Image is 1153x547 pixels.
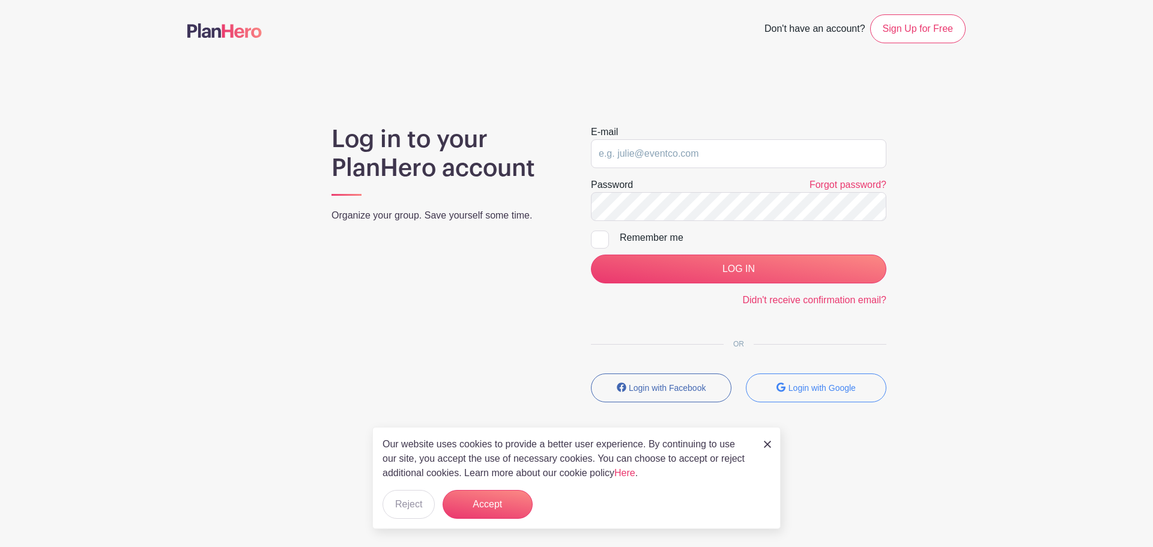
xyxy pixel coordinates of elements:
[870,14,966,43] a: Sign Up for Free
[331,125,562,183] h1: Log in to your PlanHero account
[742,295,886,305] a: Didn't receive confirmation email?
[764,17,865,43] span: Don't have an account?
[614,468,635,478] a: Here
[591,178,633,192] label: Password
[187,23,262,38] img: logo-507f7623f17ff9eddc593b1ce0a138ce2505c220e1c5a4e2b4648c50719b7d32.svg
[383,490,435,519] button: Reject
[383,437,751,480] p: Our website uses cookies to provide a better user experience. By continuing to use our site, you ...
[591,373,731,402] button: Login with Facebook
[810,180,886,190] a: Forgot password?
[591,125,618,139] label: E-mail
[591,255,886,283] input: LOG IN
[629,383,706,393] small: Login with Facebook
[724,340,754,348] span: OR
[746,373,886,402] button: Login with Google
[443,490,533,519] button: Accept
[331,208,562,223] p: Organize your group. Save yourself some time.
[620,231,886,245] div: Remember me
[788,383,856,393] small: Login with Google
[764,441,771,448] img: close_button-5f87c8562297e5c2d7936805f587ecaba9071eb48480494691a3f1689db116b3.svg
[591,139,886,168] input: e.g. julie@eventco.com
